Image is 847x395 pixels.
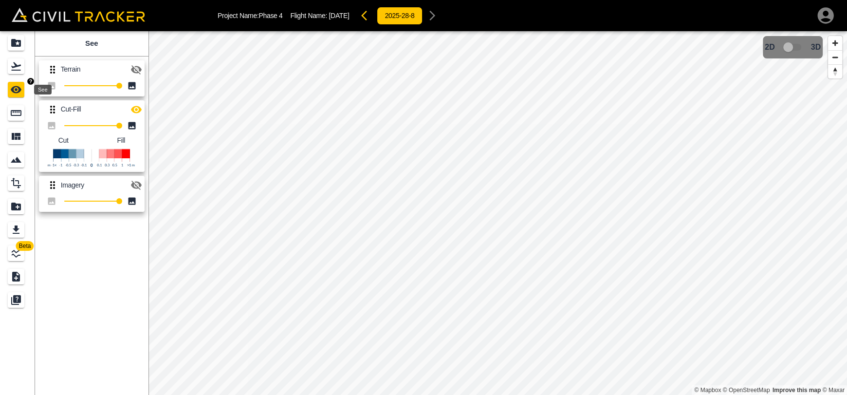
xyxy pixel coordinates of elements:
button: Reset bearing to north [828,64,842,78]
canvas: Map [148,31,847,395]
a: Mapbox [694,387,721,394]
p: Flight Name: [290,12,349,19]
button: 2025-28-8 [377,7,423,25]
span: 2D [765,43,774,52]
div: See [34,85,52,94]
a: Map feedback [773,387,821,394]
span: 3D model not uploaded yet [779,38,807,56]
p: Project Name: Phase 4 [218,12,282,19]
a: Maxar [822,387,845,394]
button: Zoom out [828,50,842,64]
span: 3D [811,43,821,52]
button: Zoom in [828,36,842,50]
span: [DATE] [329,12,349,19]
img: Civil Tracker [12,8,145,21]
a: OpenStreetMap [723,387,770,394]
